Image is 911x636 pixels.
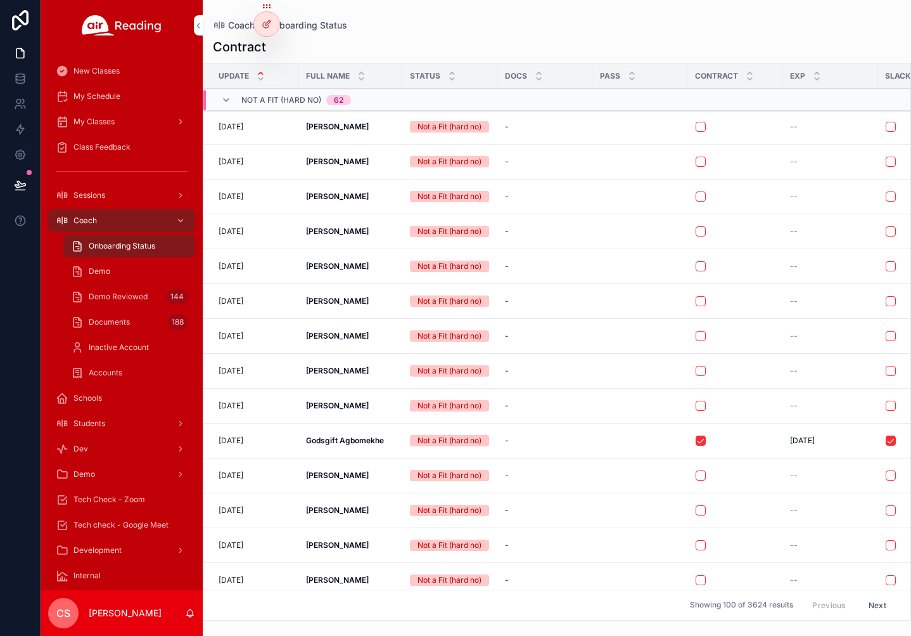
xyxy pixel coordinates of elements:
div: Not a Fit (hard no) [417,574,481,586]
strong: [PERSON_NAME] [306,226,369,236]
a: [PERSON_NAME] [306,540,395,550]
span: - [505,540,509,550]
span: Status [410,71,440,81]
a: [PERSON_NAME] [306,366,395,376]
a: - [505,157,585,167]
a: [DATE] [219,471,291,481]
span: CS [56,606,70,621]
span: -- [790,191,798,202]
a: [PERSON_NAME] [306,575,395,585]
a: Godsgift Agbomekhe [306,436,395,446]
a: - [505,436,585,446]
a: - [505,540,585,550]
span: My Classes [73,117,115,127]
span: - [505,505,509,516]
div: Not a Fit (hard no) [417,330,481,342]
a: Tech Check - Zoom [48,488,195,511]
span: -- [790,366,798,376]
span: Documents [89,317,130,327]
span: - [505,122,509,132]
a: -- [790,471,870,481]
a: [DATE] [219,575,291,585]
div: Not a Fit (hard no) [417,261,481,272]
span: Contract [695,71,738,81]
a: Not a Fit (hard no) [410,121,490,133]
a: -- [790,296,870,306]
a: - [505,226,585,237]
strong: [PERSON_NAME] [306,122,369,131]
a: -- [790,331,870,341]
div: Not a Fit (hard no) [417,435,481,446]
a: Schools [48,387,195,410]
a: Not a Fit (hard no) [410,470,490,481]
a: Not a Fit (hard no) [410,226,490,237]
a: [PERSON_NAME] [306,191,395,202]
a: - [505,471,585,481]
a: Not a Fit (hard no) [410,191,490,202]
span: -- [790,261,798,271]
span: -- [790,575,798,585]
a: Coach [213,19,255,32]
div: Not a Fit (hard no) [417,226,481,237]
a: Not a Fit (hard no) [410,295,490,307]
a: - [505,191,585,202]
span: Tech Check - Zoom [73,495,145,505]
span: - [505,226,509,237]
img: App logo [82,15,162,36]
p: [DATE] [219,540,243,550]
a: [DATE] [790,436,870,446]
span: - [505,191,509,202]
span: New Classes [73,66,120,76]
span: Demo [73,469,95,479]
a: Demo [48,463,195,486]
div: 144 [167,289,188,304]
span: - [505,296,509,306]
div: 188 [168,315,188,330]
a: Internal [48,564,195,587]
strong: Godsgift Agbomekhe [306,436,384,445]
a: [PERSON_NAME] [306,471,395,481]
span: Pass [600,71,620,81]
a: [DATE] [219,366,291,376]
a: Onboarding Status [267,19,347,32]
a: - [505,331,585,341]
span: -- [790,505,798,516]
strong: [PERSON_NAME] [306,331,369,341]
a: [DATE] [219,191,291,202]
a: Not a Fit (hard no) [410,365,490,377]
span: -- [790,122,798,132]
a: [PERSON_NAME] [306,401,395,411]
p: [DATE] [219,471,243,481]
a: Development [48,539,195,562]
strong: [PERSON_NAME] [306,575,369,585]
a: [PERSON_NAME] [306,331,395,341]
span: -- [790,157,798,167]
a: Class Feedback [48,136,195,159]
a: -- [790,157,870,167]
span: Exp [790,71,805,81]
p: [DATE] [219,191,243,202]
span: Tech check - Google Meet [73,520,169,530]
a: New Classes [48,60,195,82]
a: -- [790,540,870,550]
a: [DATE] [219,296,291,306]
p: [DATE] [219,401,243,411]
span: - [505,436,509,446]
p: [DATE] [219,296,243,306]
strong: [PERSON_NAME] [306,366,369,375]
span: Not a Fit (hard no) [241,95,321,105]
a: [DATE] [219,226,291,237]
span: Development [73,545,122,555]
span: - [505,575,509,585]
strong: [PERSON_NAME] [306,191,369,201]
span: Schools [73,393,102,403]
span: Onboarding Status [89,241,155,251]
span: Showing 100 of 3624 results [690,600,793,611]
a: [DATE] [219,331,291,341]
a: Not a Fit (hard no) [410,156,490,167]
a: Documents188 [63,311,195,334]
a: [DATE] [219,505,291,516]
a: -- [790,575,870,585]
a: [PERSON_NAME] [306,226,395,237]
